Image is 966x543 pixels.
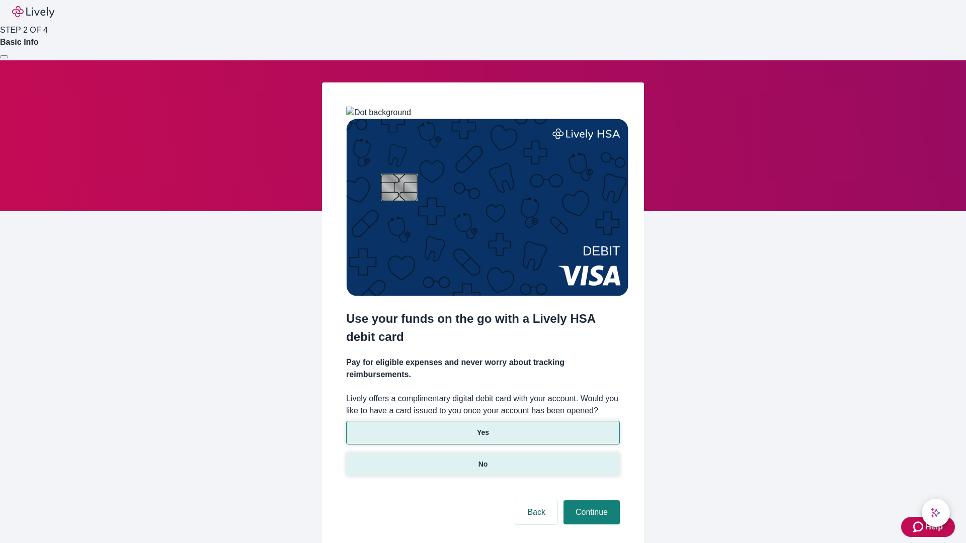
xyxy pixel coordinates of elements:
[515,500,557,524] button: Back
[346,452,620,476] button: No
[346,421,620,444] button: Yes
[346,310,620,346] h2: Use your funds on the go with a Lively HSA debit card
[913,521,925,533] svg: Zendesk support icon
[563,500,620,524] button: Continue
[922,499,950,527] button: chat
[346,119,628,296] img: Debit card
[478,459,488,470] p: No
[346,393,620,417] label: Lively offers a complimentary digital debit card with your account. Would you like to have a card...
[925,521,943,533] span: Help
[901,517,955,537] button: Zendesk support iconHelp
[12,6,54,18] img: Lively
[346,356,620,381] h4: Pay for eligible expenses and never worry about tracking reimbursements.
[477,427,489,438] p: Yes
[931,508,941,518] svg: Lively AI Assistant
[346,107,411,119] img: Dot background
